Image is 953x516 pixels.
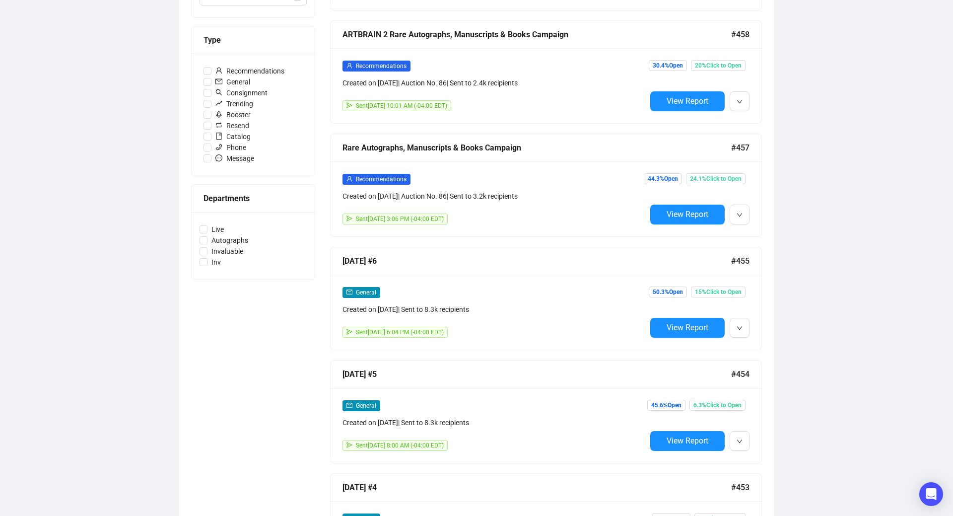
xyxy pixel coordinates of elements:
[215,89,222,96] span: search
[342,368,731,380] div: [DATE] #5
[737,99,743,105] span: down
[207,257,225,268] span: Inv
[211,153,258,164] span: Message
[667,210,708,219] span: View Report
[346,442,352,448] span: send
[215,154,222,161] span: message
[356,289,376,296] span: General
[211,76,254,87] span: General
[330,20,762,124] a: ARTBRAIN 2 Rare Autographs, Manuscripts & Books Campaign#458userRecommendationsCreated on [DATE]|...
[356,329,444,336] span: Sent [DATE] 6:04 PM (-04:00 EDT)
[211,120,253,131] span: Resend
[211,66,288,76] span: Recommendations
[342,255,731,267] div: [DATE] #6
[731,255,749,267] span: #455
[215,144,222,150] span: phone
[342,142,731,154] div: Rare Autographs, Manuscripts & Books Campaign
[650,431,725,451] button: View Report
[346,216,352,221] span: send
[644,173,682,184] span: 44.3% Open
[650,318,725,338] button: View Report
[346,102,352,108] span: send
[330,134,762,237] a: Rare Autographs, Manuscripts & Books Campaign#457userRecommendationsCreated on [DATE]| Auction No...
[737,439,743,444] span: down
[342,304,646,315] div: Created on [DATE] | Sent to 8.3k recipients
[207,235,252,246] span: Autographs
[731,368,749,380] span: #454
[731,142,749,154] span: #457
[211,109,255,120] span: Booster
[211,142,250,153] span: Phone
[689,400,746,411] span: 6.3% Click to Open
[342,417,646,428] div: Created on [DATE] | Sent to 8.3k recipients
[731,481,749,494] span: #453
[731,28,749,41] span: #458
[649,287,687,297] span: 50.3% Open
[737,212,743,218] span: down
[207,246,247,257] span: Invaluable
[650,205,725,224] button: View Report
[737,325,743,331] span: down
[215,122,222,129] span: retweet
[356,442,444,449] span: Sent [DATE] 8:00 AM (-04:00 EDT)
[356,402,376,409] span: General
[215,133,222,140] span: book
[919,482,943,506] div: Open Intercom Messenger
[346,63,352,69] span: user
[204,192,303,205] div: Departments
[686,173,746,184] span: 24.1% Click to Open
[647,400,685,411] span: 45.6% Open
[342,28,731,41] div: ARTBRAIN 2 Rare Autographs, Manuscripts & Books Campaign
[649,60,687,71] span: 30.4% Open
[204,34,303,46] div: Type
[667,323,708,332] span: View Report
[356,216,444,222] span: Sent [DATE] 3:06 PM (-04:00 EDT)
[691,287,746,297] span: 15% Click to Open
[207,224,228,235] span: Live
[356,102,447,109] span: Sent [DATE] 10:01 AM (-04:00 EDT)
[356,176,407,183] span: Recommendations
[215,100,222,107] span: rise
[342,191,646,202] div: Created on [DATE] | Auction No. 86 | Sent to 3.2k recipients
[346,402,352,408] span: mail
[211,98,257,109] span: Trending
[342,77,646,88] div: Created on [DATE] | Auction No. 86 | Sent to 2.4k recipients
[211,131,255,142] span: Catalog
[330,360,762,463] a: [DATE] #5#454mailGeneralCreated on [DATE]| Sent to 8.3k recipientssendSent[DATE] 8:00 AM (-04:00 ...
[346,289,352,295] span: mail
[346,329,352,335] span: send
[342,481,731,494] div: [DATE] #4
[650,91,725,111] button: View Report
[691,60,746,71] span: 20% Click to Open
[330,247,762,350] a: [DATE] #6#455mailGeneralCreated on [DATE]| Sent to 8.3k recipientssendSent[DATE] 6:04 PM (-04:00 ...
[211,87,272,98] span: Consignment
[356,63,407,70] span: Recommendations
[215,67,222,74] span: user
[215,78,222,85] span: mail
[667,436,708,445] span: View Report
[346,176,352,182] span: user
[667,96,708,106] span: View Report
[215,111,222,118] span: rocket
